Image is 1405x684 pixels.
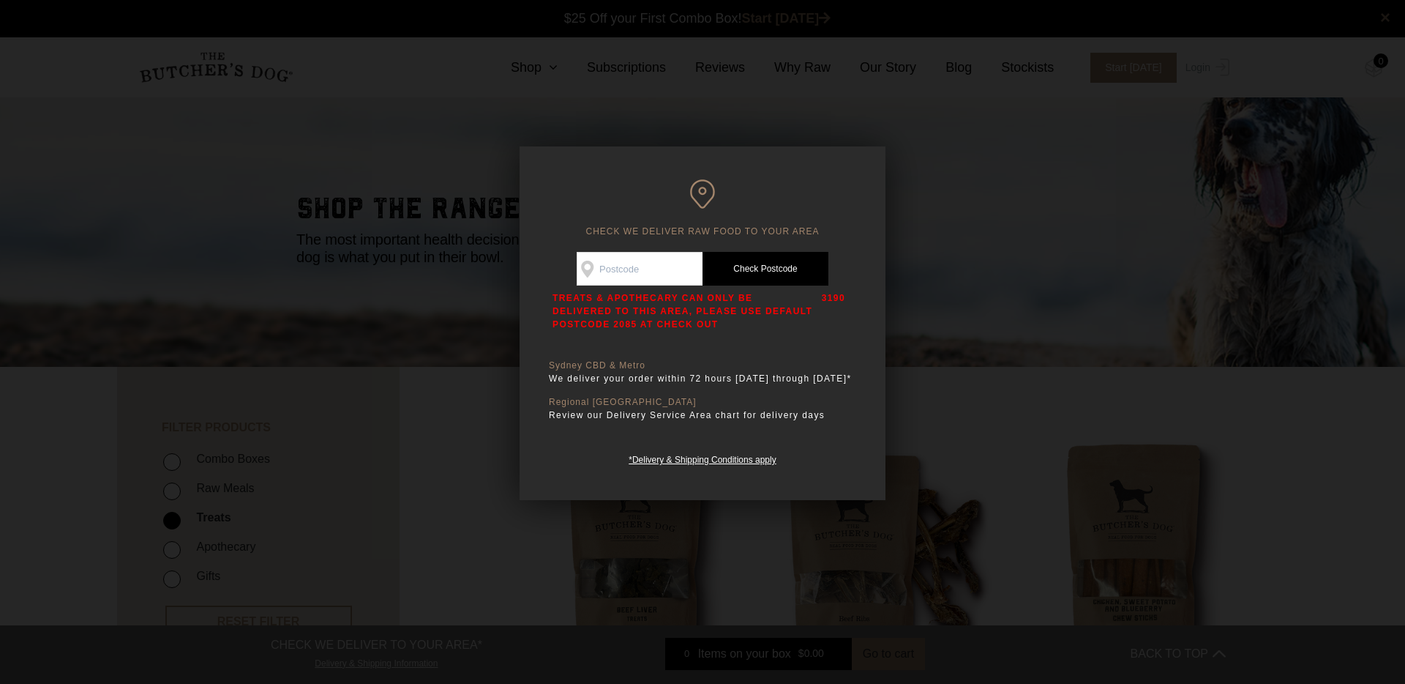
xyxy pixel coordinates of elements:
p: Sydney CBD & Metro [549,360,856,371]
a: Check Postcode [702,252,828,286]
p: TREATS & APOTHECARY CAN ONLY BE DELIVERED TO THIS AREA, PLEASE USE DEFAULT POSTCODE 2085 AT CHECK... [552,291,814,331]
p: Review our Delivery Service Area chart for delivery days [549,408,856,423]
p: We deliver your order within 72 hours [DATE] through [DATE]* [549,371,856,386]
input: Postcode [577,252,702,286]
h6: CHECK WE DELIVER RAW FOOD TO YOUR AREA [549,179,856,237]
p: Regional [GEOGRAPHIC_DATA] [549,397,856,408]
a: *Delivery & Shipping Conditions apply [629,451,776,465]
p: 3190 [822,291,845,331]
